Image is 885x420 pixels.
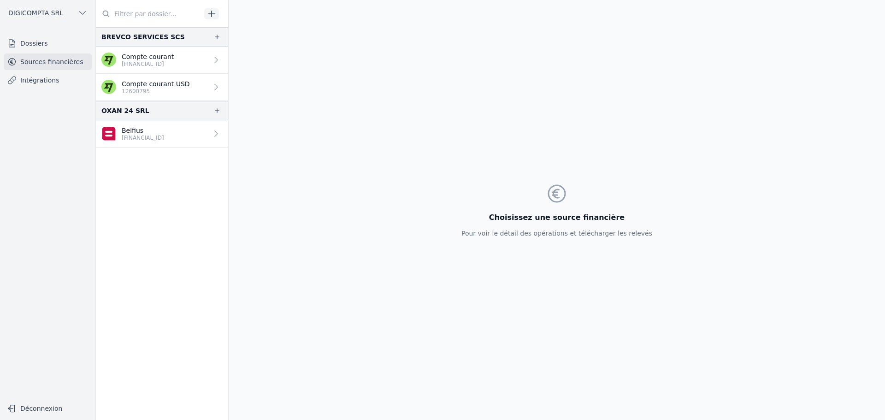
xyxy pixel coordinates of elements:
[96,47,228,74] a: Compte courant [FINANCIAL_ID]
[461,212,652,223] h3: Choisissez une source financière
[4,6,92,20] button: DIGICOMPTA SRL
[101,31,185,42] div: BREVCO SERVICES SCS
[4,72,92,89] a: Intégrations
[461,229,652,238] p: Pour voir le détail des opérations et télécharger les relevés
[4,401,92,416] button: Déconnexion
[96,74,228,101] a: Compte courant USD 12600795
[122,88,190,95] p: 12600795
[8,8,63,18] span: DIGICOMPTA SRL
[122,79,190,89] p: Compte courant USD
[122,52,174,61] p: Compte courant
[96,120,228,148] a: Belfius [FINANCIAL_ID]
[122,126,164,135] p: Belfius
[4,53,92,70] a: Sources financières
[101,53,116,67] img: wise.png
[96,6,201,22] input: Filtrer par dossier...
[122,60,174,68] p: [FINANCIAL_ID]
[101,80,116,95] img: wise.png
[122,134,164,142] p: [FINANCIAL_ID]
[101,126,116,141] img: belfius-1.png
[4,35,92,52] a: Dossiers
[101,105,149,116] div: OXAN 24 SRL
